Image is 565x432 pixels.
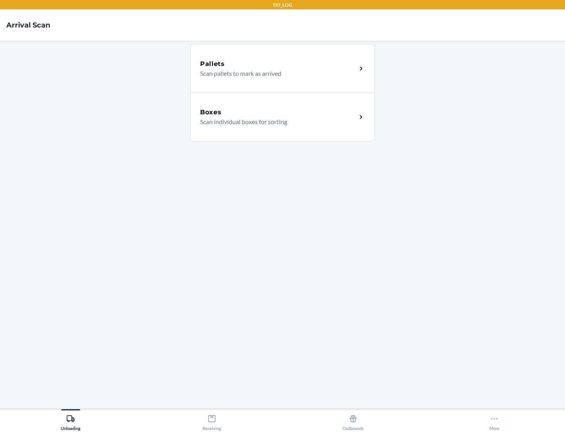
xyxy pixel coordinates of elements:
button: Outbounds [282,409,424,431]
h4: Arrival Scan [6,20,50,30]
p: Scan pallets to mark as arrived [200,69,350,78]
a: PalletsScan pallets to mark as arrived [190,44,375,93]
h5: Boxes [200,108,222,117]
div: Receiving [202,411,221,431]
p: TST_LOG [273,2,292,9]
div: Unloading [61,411,80,431]
div: More [489,411,499,431]
button: Receiving [141,409,282,431]
p: Scan individual boxes for sorting [200,117,350,126]
button: More [424,409,565,431]
h5: Pallets [200,59,225,69]
div: Outbounds [343,411,364,431]
a: BoxesScan individual boxes for sorting [190,93,375,141]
